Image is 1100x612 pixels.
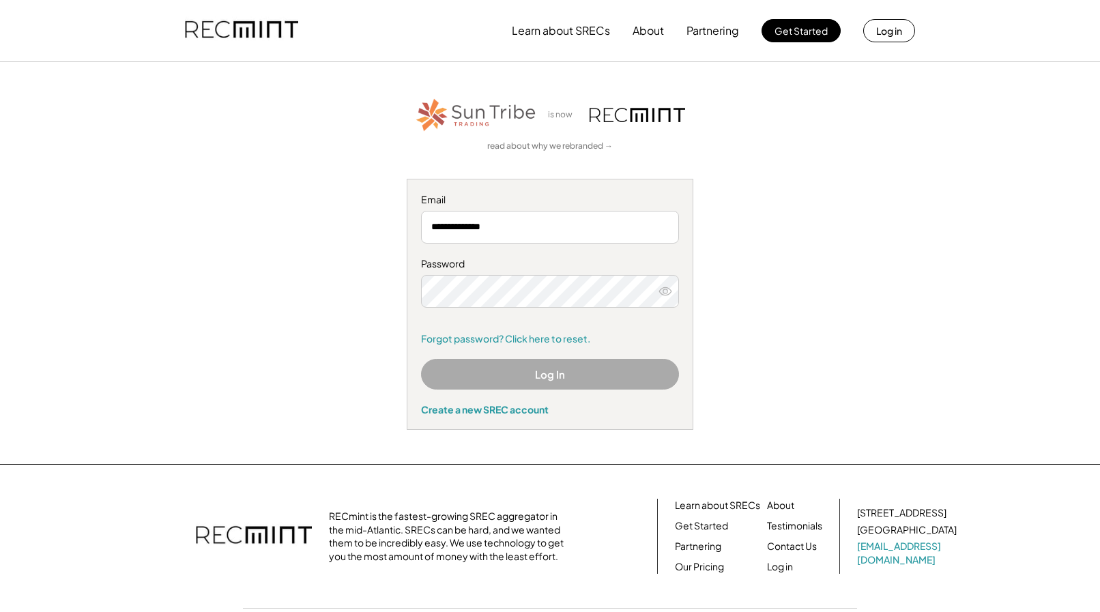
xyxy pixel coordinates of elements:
[633,17,664,44] button: About
[421,359,679,390] button: Log In
[767,560,793,574] a: Log in
[512,17,610,44] button: Learn about SRECs
[857,523,957,537] div: [GEOGRAPHIC_DATA]
[421,403,679,416] div: Create a new SREC account
[675,540,721,553] a: Partnering
[857,540,959,566] a: [EMAIL_ADDRESS][DOMAIN_NAME]
[767,540,817,553] a: Contact Us
[421,332,679,346] a: Forgot password? Click here to reset.
[767,519,822,533] a: Testimonials
[767,499,794,512] a: About
[196,512,312,560] img: recmint-logotype%403x.png
[590,108,685,122] img: recmint-logotype%403x.png
[329,510,571,563] div: RECmint is the fastest-growing SREC aggregator in the mid-Atlantic. SRECs can be hard, and we wan...
[762,19,841,42] button: Get Started
[675,519,728,533] a: Get Started
[487,141,613,152] a: read about why we rebranded →
[863,19,915,42] button: Log in
[415,96,538,134] img: STT_Horizontal_Logo%2B-%2BColor.png
[675,560,724,574] a: Our Pricing
[686,17,739,44] button: Partnering
[421,193,679,207] div: Email
[545,109,583,121] div: is now
[675,499,760,512] a: Learn about SRECs
[185,8,298,54] img: recmint-logotype%403x.png
[421,257,679,271] div: Password
[857,506,946,520] div: [STREET_ADDRESS]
